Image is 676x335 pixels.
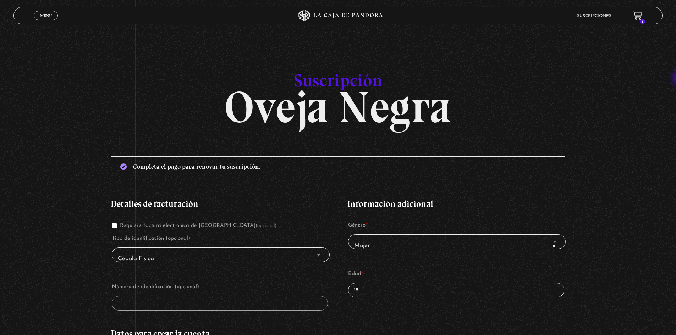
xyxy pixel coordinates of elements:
[633,11,642,20] a: 1
[112,223,117,228] input: Requiere factura electrónica de [GEOGRAPHIC_DATA](opcional)
[115,251,326,267] span: Cedula Fisica
[255,223,276,228] span: (opcional)
[111,58,565,121] h1: Oveja Negra
[112,223,276,228] label: Requiere factura electrónica de [GEOGRAPHIC_DATA]
[577,14,611,18] a: Suscripciones
[112,233,328,244] label: Tipo de identificación (opcional)
[294,70,383,91] span: Suscripción
[348,269,564,279] label: Edad
[38,19,54,24] span: Cerrar
[112,282,328,292] label: Número de identificación (opcional)
[347,200,565,208] h3: Información adicional
[112,247,329,262] span: Cedula Fisica
[348,220,564,231] label: Género
[351,238,562,253] span: Mujer
[640,19,645,24] span: 1
[111,156,565,176] div: Completa el pago para renovar tu suscripción.
[111,200,329,208] h3: Detalles de facturación
[40,13,52,18] span: Menu
[348,234,566,249] span: Mujer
